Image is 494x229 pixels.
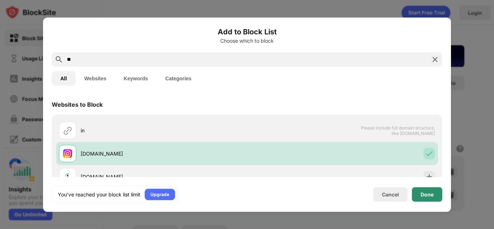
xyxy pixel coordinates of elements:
button: Categories [157,71,200,85]
img: search-close [431,55,439,64]
div: Cancel [382,191,399,198]
div: [DOMAIN_NAME] [81,173,247,181]
img: url.svg [63,126,72,135]
div: Done [421,191,434,197]
button: Keywords [115,71,157,85]
div: You’ve reached your block list limit [58,191,140,198]
button: All [52,71,76,85]
div: in [81,127,247,134]
span: Please include full domain structure, like [DOMAIN_NAME] [361,125,435,136]
div: Websites to Block [52,101,103,108]
img: favicons [63,172,72,181]
img: search.svg [55,55,63,64]
h6: Add to Block List [52,26,442,37]
button: Websites [76,71,115,85]
div: Upgrade [150,191,169,198]
div: Choose which to block [52,38,442,43]
img: favicons [63,149,72,158]
div: [DOMAIN_NAME] [81,150,247,157]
